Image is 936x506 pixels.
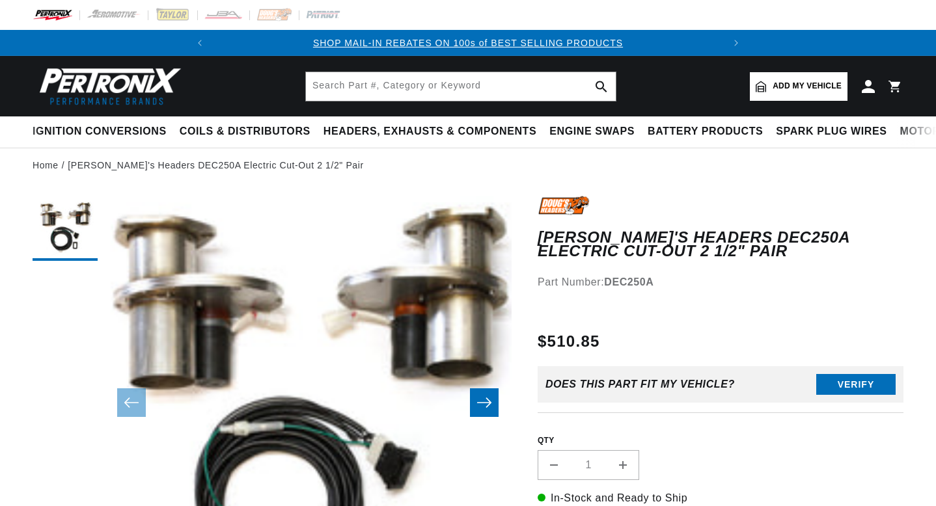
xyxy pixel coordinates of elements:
summary: Coils & Distributors [173,116,317,147]
span: Engine Swaps [549,125,635,139]
div: Part Number: [538,274,903,291]
span: Ignition Conversions [33,125,167,139]
span: Headers, Exhausts & Components [323,125,536,139]
span: $510.85 [538,330,600,353]
a: [PERSON_NAME]'s Headers DEC250A Electric Cut-Out 2 1/2" Pair [68,158,363,172]
a: Add my vehicle [750,72,847,101]
span: Spark Plug Wires [776,125,887,139]
button: Verify [816,374,896,395]
summary: Engine Swaps [543,116,641,147]
summary: Ignition Conversions [33,116,173,147]
h1: [PERSON_NAME]'s Headers DEC250A Electric Cut-Out 2 1/2" Pair [538,231,903,258]
summary: Headers, Exhausts & Components [317,116,543,147]
img: Pertronix [33,64,182,109]
div: 1 of 2 [213,36,724,50]
button: search button [587,72,616,101]
nav: breadcrumbs [33,158,903,172]
button: Load image 1 in gallery view [33,196,98,261]
a: SHOP MAIL-IN REBATES ON 100s of BEST SELLING PRODUCTS [313,38,623,48]
button: Translation missing: en.sections.announcements.previous_announcement [187,30,213,56]
span: Add my vehicle [773,80,842,92]
div: Announcement [213,36,724,50]
div: Does This part fit My vehicle? [545,379,735,390]
span: Battery Products [648,125,763,139]
label: QTY [538,435,903,446]
summary: Battery Products [641,116,769,147]
span: Coils & Distributors [180,125,310,139]
a: Home [33,158,59,172]
input: Search Part #, Category or Keyword [306,72,616,101]
strong: DEC250A [604,276,654,287]
button: Slide left [117,388,146,417]
summary: Spark Plug Wires [769,116,893,147]
button: Slide right [470,388,499,417]
button: Translation missing: en.sections.announcements.next_announcement [723,30,749,56]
